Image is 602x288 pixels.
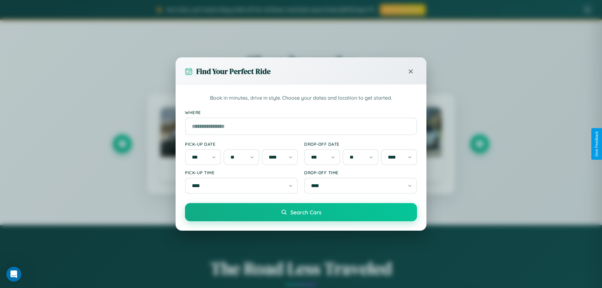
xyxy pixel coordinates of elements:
label: Where [185,110,417,115]
label: Pick-up Date [185,141,298,147]
span: Search Cars [290,209,321,216]
label: Drop-off Time [304,170,417,175]
p: Book in minutes, drive in style. Choose your dates and location to get started. [185,94,417,102]
button: Search Cars [185,203,417,221]
label: Drop-off Date [304,141,417,147]
h3: Find Your Perfect Ride [196,66,271,76]
label: Pick-up Time [185,170,298,175]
